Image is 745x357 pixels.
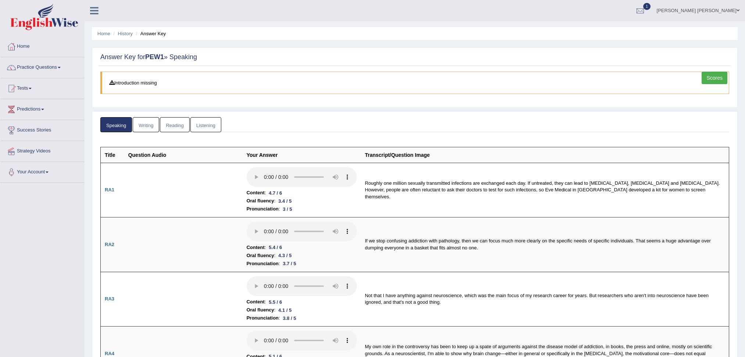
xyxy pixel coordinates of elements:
[247,298,357,306] li: :
[247,314,357,322] li: :
[160,117,189,132] a: Reading
[247,306,274,314] b: Oral fluency
[361,272,729,327] td: Not that I have anything against neuroscience, which was the main focus of my research career for...
[118,31,133,36] a: History
[247,197,357,205] li: :
[134,30,166,37] li: Answer Key
[133,117,159,132] a: Writing
[247,314,279,322] b: Pronunciation
[0,78,84,97] a: Tests
[247,244,265,252] b: Content
[275,306,294,314] div: 4.1 / 5
[100,72,729,94] blockquote: Introduction missing
[145,53,164,61] strong: PEW1
[0,120,84,138] a: Success Stories
[0,36,84,55] a: Home
[100,117,132,132] a: Speaking
[280,205,295,213] div: 3 / 5
[0,162,84,180] a: Your Account
[105,242,114,247] b: RA2
[361,147,729,163] th: Transcript/Question Image
[247,260,357,268] li: :
[247,298,265,306] b: Content
[105,296,114,302] b: RA3
[190,117,221,132] a: Listening
[643,3,651,10] span: 1
[247,189,265,197] b: Content
[247,205,357,213] li: :
[124,147,243,163] th: Question Audio
[361,163,729,217] td: Roughly one million sexually transmitted infections are exchanged each day. If untreated, they ca...
[247,205,279,213] b: Pronunciation
[247,244,357,252] li: :
[247,252,357,260] li: :
[100,54,729,61] h2: Answer Key for » Speaking
[247,252,274,260] b: Oral fluency
[105,351,114,356] b: RA4
[280,314,299,322] div: 3.8 / 5
[247,260,279,268] b: Pronunciation
[247,306,357,314] li: :
[101,147,124,163] th: Title
[266,298,285,306] div: 5.5 / 6
[247,189,357,197] li: :
[243,147,361,163] th: Your Answer
[266,244,285,251] div: 5.4 / 6
[0,57,84,76] a: Practice Questions
[247,197,274,205] b: Oral fluency
[702,72,727,84] a: Scores
[0,141,84,159] a: Strategy Videos
[280,260,299,267] div: 3.7 / 5
[266,189,285,197] div: 4.7 / 6
[105,187,114,192] b: RA1
[97,31,110,36] a: Home
[275,252,294,259] div: 4.3 / 5
[361,217,729,272] td: If we stop confusing addiction with pathology, then we can focus much more clearly on the specifi...
[0,99,84,118] a: Predictions
[275,197,294,205] div: 3.4 / 5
